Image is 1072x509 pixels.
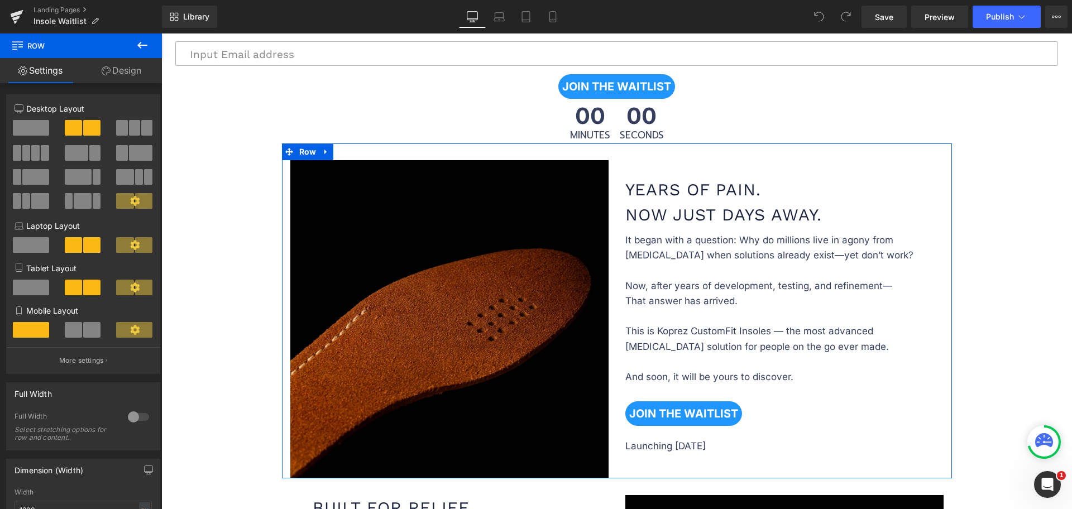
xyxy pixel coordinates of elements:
span: Row [135,110,158,127]
p: It began with a question: Why do millions live in agony from [MEDICAL_DATA] when solutions alread... [464,199,782,275]
a: Design [81,58,162,83]
span: Minutes [409,97,449,107]
p: This is Koprez CustomFit Insoles — the most advanced [MEDICAL_DATA] solution for people on the go... [464,275,782,351]
a: JOIN THE WAITLIST [397,41,514,65]
div: Full Width [15,412,117,424]
button: Publish [973,6,1041,28]
span: Insole Waitlist [33,17,87,26]
span: Row [11,33,123,58]
span: 00 [409,71,449,97]
p: Tablet Layout [15,262,152,274]
p: Laptop Layout [15,220,152,232]
span: Preview [925,11,955,23]
span: JOIN THE WAITLIST [401,46,510,60]
span: Seconds [458,97,502,107]
div: Width [15,488,152,496]
span: That answer has arrived. [464,262,576,273]
a: Desktop [459,6,486,28]
span: Save [875,11,893,23]
a: Landing Pages [33,6,162,15]
a: Laptop [486,6,513,28]
a: JOIN THE WAITLIST [464,368,581,392]
span: 00 [458,71,502,97]
p: More settings [59,356,104,366]
div: To enrich screen reader interactions, please activate Accessibility in Grammarly extension settings [464,143,774,194]
a: Mobile [539,6,566,28]
button: More [1045,6,1068,28]
p: Mobile Layout [15,305,152,316]
p: Launching [DATE] [464,405,774,420]
button: Redo [835,6,857,28]
span: Publish [986,12,1014,21]
div: To enrich screen reader interactions, please activate Accessibility in Grammarly extension settings [464,405,774,420]
iframe: To enrich screen reader interactions, please activate Accessibility in Grammarly extension settings [161,33,1072,509]
a: Preview [911,6,968,28]
div: Select stretching options for row and content. [15,426,115,441]
div: Dimension (Width) [15,459,83,475]
a: Tablet [513,6,539,28]
a: New Library [162,6,217,28]
div: To enrich screen reader interactions, please activate Accessibility in Grammarly extension settings [464,199,782,351]
p: Desktop Layout [15,103,152,114]
button: Undo [808,6,830,28]
a: Expand / Collapse [157,110,172,127]
button: More settings [7,347,160,373]
span: Library [183,12,209,22]
div: Full Width [15,383,52,398]
iframe: Intercom live chat [1034,471,1061,498]
span: JOIN THE WAITLIST [468,373,577,387]
h1: Years of Pain. Now Just Days Away. [464,143,774,194]
span: 1 [1057,471,1066,480]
